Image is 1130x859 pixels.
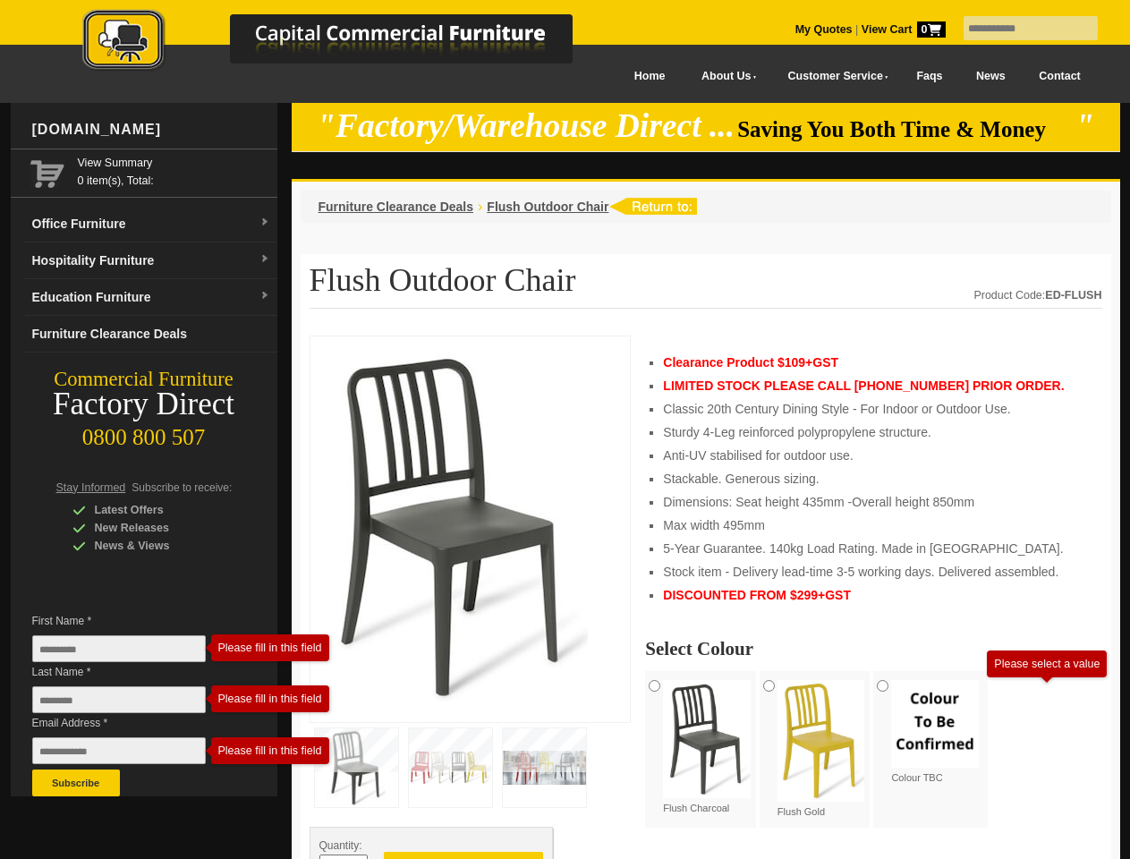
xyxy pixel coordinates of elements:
span: Saving You Both Time & Money [737,117,1073,141]
strong: View Cart [862,23,946,36]
li: Dimensions: Seat height 435mm -Overall height 850mm [663,493,1083,511]
strong: ED-FLUSH [1045,289,1101,302]
div: Factory Direct [11,392,277,417]
li: Max width 495mm [663,516,1083,534]
a: Customer Service [768,56,899,97]
img: Colour TBC [891,680,979,768]
label: Flush Gold [777,680,865,819]
a: Flush Outdoor Chair [487,200,608,214]
span: Last Name * [32,663,233,681]
a: News [959,56,1022,97]
img: Flush Outdoor Chair [319,345,588,708]
li: Stackable. Generous sizing. [663,470,1083,488]
img: dropdown [259,254,270,265]
label: Colour TBC [891,680,979,785]
a: Education Furnituredropdown [25,279,277,316]
a: Capital Commercial Furniture Logo [33,9,659,80]
a: Furniture Clearance Deals [25,316,277,353]
input: Email Address * [32,737,206,764]
img: Flush Charcoal [663,680,751,798]
li: Classic 20th Century Dining Style - For Indoor or Outdoor Use. [663,400,1083,418]
span: Stay Informed [56,481,126,494]
li: › [478,198,482,216]
div: Please fill in this field [218,744,322,757]
a: Contact [1022,56,1097,97]
img: Flush Gold [777,680,865,802]
img: dropdown [259,217,270,228]
a: Hospitality Furnituredropdown [25,242,277,279]
input: First Name * [32,635,206,662]
div: Please fill in this field [218,642,322,654]
input: Last Name * [32,686,206,713]
div: Please fill in this field [218,693,322,705]
a: Faqs [900,56,960,97]
a: Furniture Clearance Deals [319,200,474,214]
div: Please select a value [994,658,1100,670]
strong: Clearance Product $109+GST [663,355,838,370]
label: Flush Charcoal [663,680,751,815]
img: Capital Commercial Furniture Logo [33,9,659,74]
li: Stock item - Delivery lead-time 3-5 working days. Delivered assembled. [663,563,1083,581]
span: 0 item(s), Total: [78,154,270,187]
h2: Select Colour [645,640,1101,658]
div: Commercial Furniture [11,367,277,392]
div: Product Code: [973,286,1101,304]
span: Quantity: [319,839,362,852]
a: My Quotes [795,23,853,36]
button: Subscribe [32,770,120,796]
div: [DOMAIN_NAME] [25,103,277,157]
span: 0 [917,21,946,38]
div: New Releases [72,519,242,537]
div: 0800 800 507 [11,416,277,450]
em: " [1075,107,1094,144]
span: First Name * [32,612,233,630]
em: "Factory/Warehouse Direct ... [317,107,735,144]
div: News & Views [72,537,242,555]
img: dropdown [259,291,270,302]
li: Anti-UV stabilised for outdoor use. [663,447,1083,464]
h1: Flush Outdoor Chair [310,263,1102,309]
a: View Summary [78,154,270,172]
div: Latest Offers [72,501,242,519]
a: Office Furnituredropdown [25,206,277,242]
span: DISCOUNTED FROM $299+GST [663,588,851,602]
strong: LIMITED STOCK PLEASE CALL [PHONE_NUMBER] PRIOR ORDER. [663,378,1064,393]
img: return to [608,198,697,215]
a: About Us [682,56,768,97]
li: Sturdy 4-Leg reinforced polypropylene structure. [663,423,1083,441]
span: Subscribe to receive: [132,481,232,494]
a: View Cart0 [858,23,945,36]
li: 5-Year Guarantee. 140kg Load Rating. Made in [GEOGRAPHIC_DATA]. [663,540,1083,557]
span: Email Address * [32,714,233,732]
